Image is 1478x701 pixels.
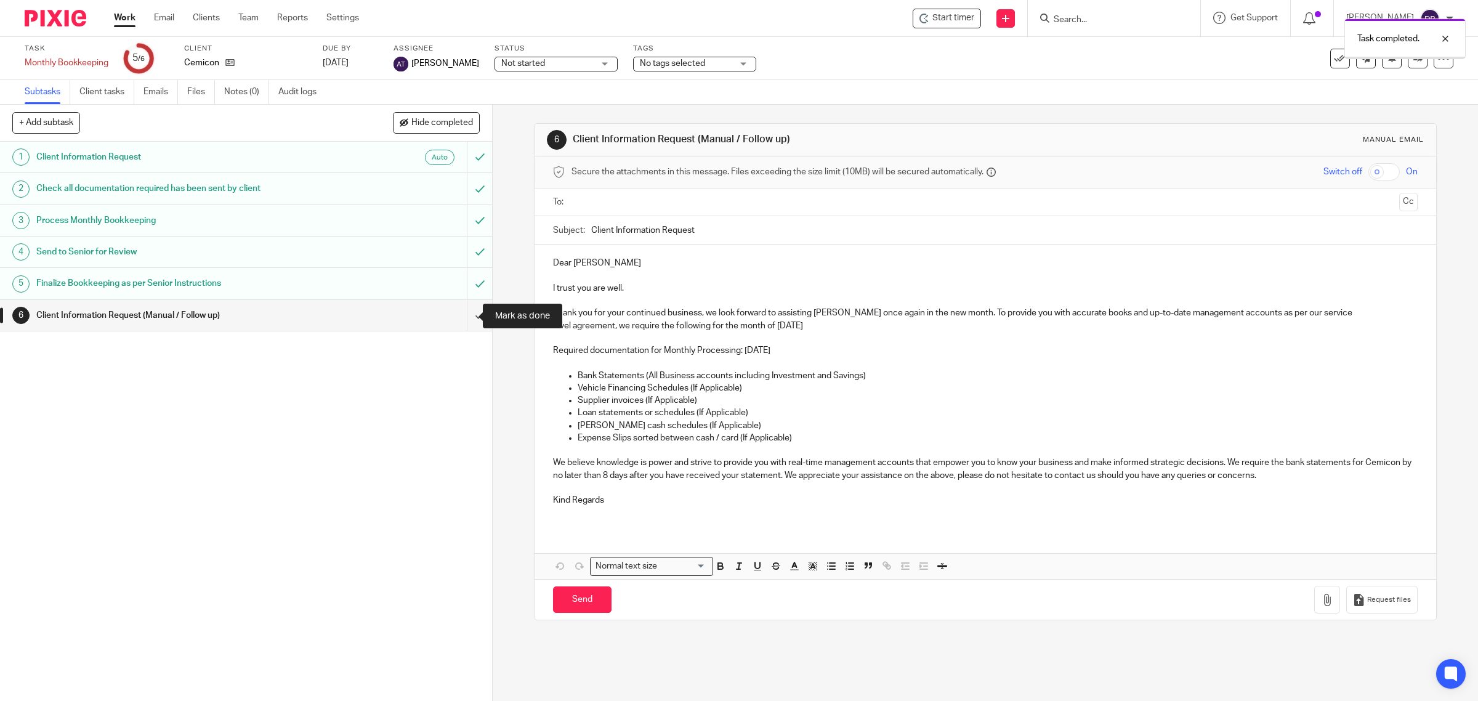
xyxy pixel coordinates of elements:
[553,196,567,208] label: To:
[1357,33,1419,45] p: Task completed.
[36,148,315,166] h1: Client Information Request
[12,275,30,293] div: 5
[553,307,1418,332] p: Thank you for your continued business, we look forward to assisting [PERSON_NAME] once again in t...
[553,282,1418,294] p: I trust you are well.
[633,44,756,54] label: Tags
[578,394,1418,407] p: Supplier invoices (If Applicable)
[25,10,86,26] img: Pixie
[393,112,480,133] button: Hide completed
[1406,166,1418,178] span: On
[578,382,1418,394] p: Vehicle Financing Schedules (If Applicable)
[323,59,349,67] span: [DATE]
[590,557,713,576] div: Search for option
[25,80,70,104] a: Subtasks
[278,80,326,104] a: Audit logs
[25,57,108,69] div: Monthly Bookkeeping
[553,456,1418,482] p: We believe knowledge is power and strive to provide you with real-time management accounts that e...
[277,12,308,24] a: Reports
[132,51,145,65] div: 5
[578,419,1418,432] p: [PERSON_NAME] cash schedules (If Applicable)
[495,44,618,54] label: Status
[12,112,80,133] button: + Add subtask
[1367,595,1411,605] span: Request files
[553,257,1418,269] p: Dear [PERSON_NAME]
[36,306,315,325] h1: Client Information Request (Manual / Follow up)
[593,560,660,573] span: Normal text size
[79,80,134,104] a: Client tasks
[193,12,220,24] a: Clients
[36,243,315,261] h1: Send to Senior for Review
[553,344,1418,357] p: Required documentation for Monthly Processing: [DATE]
[573,133,1011,146] h1: Client Information Request (Manual / Follow up)
[1420,9,1440,28] img: svg%3E
[578,407,1418,419] p: Loan statements or schedules (If Applicable)
[578,432,1418,444] p: Expense Slips sorted between cash / card (If Applicable)
[547,130,567,150] div: 6
[571,166,983,178] span: Secure the attachments in this message. Files exceeding the size limit (10MB) will be secured aut...
[394,44,479,54] label: Assignee
[184,57,219,69] p: Cemicon
[25,44,108,54] label: Task
[578,370,1418,382] p: Bank Statements (All Business accounts including Investment and Savings)
[154,12,174,24] a: Email
[326,12,359,24] a: Settings
[553,494,1418,506] p: Kind Regards
[12,180,30,198] div: 2
[411,118,473,128] span: Hide completed
[187,80,215,104] a: Files
[184,44,307,54] label: Client
[1363,135,1424,145] div: Manual email
[36,179,315,198] h1: Check all documentation required has been sent by client
[143,80,178,104] a: Emails
[1399,193,1418,211] button: Cc
[138,55,145,62] small: /6
[1323,166,1362,178] span: Switch off
[238,12,259,24] a: Team
[36,211,315,230] h1: Process Monthly Bookkeeping
[411,57,479,70] span: [PERSON_NAME]
[553,586,612,613] input: Send
[425,150,454,165] div: Auto
[114,12,135,24] a: Work
[1346,586,1418,614] button: Request files
[12,243,30,261] div: 4
[12,212,30,229] div: 3
[913,9,981,28] div: Cemicon - Monthly Bookkeeping
[501,59,545,68] span: Not started
[36,274,315,293] h1: Finalize Bookkeeping as per Senior Instructions
[12,148,30,166] div: 1
[661,560,706,573] input: Search for option
[553,224,585,237] label: Subject:
[640,59,705,68] span: No tags selected
[394,57,408,71] img: svg%3E
[224,80,269,104] a: Notes (0)
[323,44,378,54] label: Due by
[12,307,30,324] div: 6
